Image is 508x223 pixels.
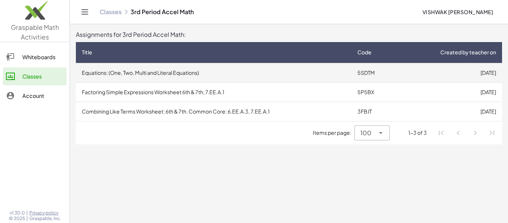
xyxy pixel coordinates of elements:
[11,23,59,41] span: Graspable Math Activities
[26,210,28,216] span: |
[313,129,354,137] span: Items per page:
[398,102,502,121] td: [DATE]
[79,6,91,18] button: Toggle navigation
[360,128,372,137] span: 100
[76,30,502,39] div: Assignments for 3rd Period Accel Math:
[9,216,25,222] span: © 2025
[22,52,64,61] div: Whiteboards
[433,124,501,141] nav: Pagination Navigation
[100,8,122,16] a: Classes
[3,48,67,66] a: Whiteboards
[26,216,28,222] span: |
[29,210,61,216] a: Privacy policy
[10,210,25,216] span: v1.30.0
[82,48,92,56] span: Title
[3,67,67,85] a: Classes
[76,102,351,121] td: Combining Like Terms Worksheet: 6th & 7th. Common Core: 6.EE.A.3, 7.EE.A.1
[398,82,502,102] td: [DATE]
[398,63,502,82] td: [DATE]
[440,48,496,56] span: Created by teacher on
[3,87,67,105] a: Account
[351,102,398,121] td: 3FBJT
[351,63,398,82] td: 5SDTM
[422,9,493,15] span: Vishwak [PERSON_NAME]
[357,48,372,56] span: Code
[22,72,64,81] div: Classes
[76,63,351,82] td: Equations: (One, Two, Multi and Literal Equations)
[416,5,499,19] button: Vishwak [PERSON_NAME]
[408,129,427,137] div: 1-3 of 3
[22,91,64,100] div: Account
[351,82,398,102] td: 5P5BX
[76,82,351,102] td: Factoring Simple Expressions Worksheet 6th & 7th; 7.EE.A.1
[29,216,61,222] span: Graspable, Inc.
